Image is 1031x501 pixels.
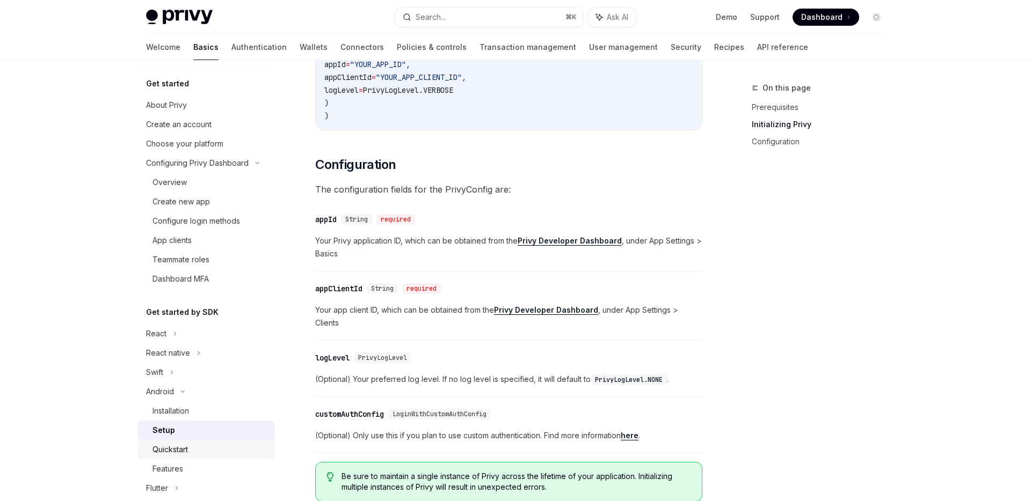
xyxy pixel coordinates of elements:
[714,34,744,60] a: Recipes
[324,72,372,82] span: appClientId
[494,305,598,315] a: Privy Developer Dashboard
[345,215,368,224] span: String
[231,34,287,60] a: Authentication
[300,34,328,60] a: Wallets
[137,134,275,153] a: Choose your platform
[671,34,701,60] a: Security
[750,12,780,23] a: Support
[137,459,275,478] a: Features
[346,60,350,69] span: =
[565,13,577,21] span: ⌘ K
[371,284,394,293] span: String
[763,82,811,94] span: On this page
[137,192,275,211] a: Create new app
[315,352,350,363] div: logLevel
[315,429,702,442] span: (Optional) Only use this if you plan to use custom authentication. Find more information .
[752,133,894,150] a: Configuration
[315,409,384,419] div: customAuthConfig
[146,306,219,319] h5: Get started by SDK
[146,34,180,60] a: Welcome
[589,8,636,27] button: Ask AI
[480,34,576,60] a: Transaction management
[137,421,275,440] a: Setup
[376,72,462,82] span: "YOUR_APP_CLIENT_ID"
[315,214,337,225] div: appId
[146,385,174,398] div: Android
[416,11,446,24] div: Search...
[324,60,346,69] span: appId
[153,195,210,208] div: Create new app
[397,34,467,60] a: Policies & controls
[146,482,168,495] div: Flutter
[342,471,691,492] span: Be sure to maintain a single instance of Privy across the lifetime of your application. Initializ...
[146,157,249,170] div: Configuring Privy Dashboard
[752,116,894,133] a: Initializing Privy
[153,443,188,456] div: Quickstart
[137,211,275,231] a: Configure login methods
[153,176,187,189] div: Overview
[146,10,213,25] img: light logo
[621,431,638,440] a: here
[137,440,275,459] a: Quickstart
[137,231,275,250] a: App clients
[315,283,362,294] div: appClientId
[315,234,702,260] span: Your Privy application ID, which can be obtained from the , under App Settings > Basics
[153,215,240,227] div: Configure login methods
[146,327,166,340] div: React
[462,72,466,82] span: ,
[137,269,275,289] a: Dashboard MFA
[518,236,622,246] a: Privy Developer Dashboard
[137,95,275,115] a: About Privy
[589,34,658,60] a: User management
[801,12,843,23] span: Dashboard
[315,182,702,197] span: The configuration fields for the PrivyConfig are:
[146,366,163,379] div: Swift
[153,234,192,247] div: App clients
[146,137,223,150] div: Choose your platform
[326,472,334,482] svg: Tip
[358,353,407,362] span: PrivyLogLevel
[716,12,737,23] a: Demo
[793,9,859,26] a: Dashboard
[137,173,275,192] a: Overview
[376,214,415,225] div: required
[406,60,410,69] span: ,
[359,85,363,95] span: =
[153,272,209,285] div: Dashboard MFA
[324,98,329,108] span: )
[324,85,359,95] span: logLevel
[137,401,275,421] a: Installation
[363,85,453,95] span: PrivyLogLevel.VERBOSE
[518,236,622,245] strong: Privy Developer Dashboard
[393,410,487,418] span: LoginWithCustomAuthConfig
[324,111,329,121] span: )
[868,9,885,26] button: Toggle dark mode
[757,34,808,60] a: API reference
[340,34,384,60] a: Connectors
[752,99,894,116] a: Prerequisites
[146,77,189,90] h5: Get started
[153,462,183,475] div: Features
[591,374,667,385] code: PrivyLogLevel.NONE
[193,34,219,60] a: Basics
[315,373,702,386] span: (Optional) Your preferred log level. If no log level is specified, it will default to .
[137,115,275,134] a: Create an account
[402,283,441,294] div: required
[315,156,396,173] span: Configuration
[350,60,406,69] span: "YOUR_APP_ID"
[146,118,212,131] div: Create an account
[315,304,702,329] span: Your app client ID, which can be obtained from the , under App Settings > Clients
[395,8,583,27] button: Search...⌘K
[146,347,190,359] div: React native
[607,12,628,23] span: Ask AI
[153,253,209,266] div: Teammate roles
[146,99,187,112] div: About Privy
[137,250,275,269] a: Teammate roles
[153,424,175,437] div: Setup
[372,72,376,82] span: =
[153,404,189,417] div: Installation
